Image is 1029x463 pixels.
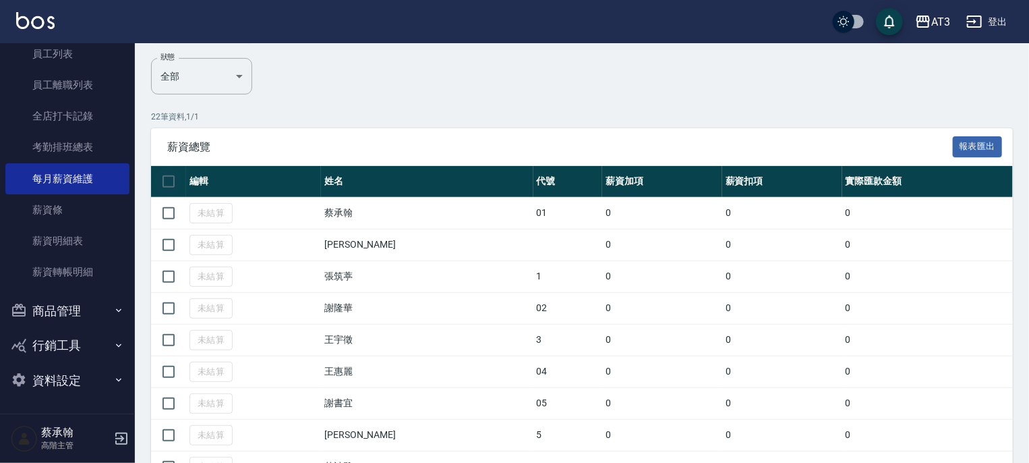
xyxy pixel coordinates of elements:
[842,356,1013,387] td: 0
[931,13,950,30] div: AT3
[321,197,533,229] td: 蔡承翰
[5,294,129,329] button: 商品管理
[321,292,533,324] td: 謝隆華
[602,356,722,387] td: 0
[5,101,129,132] a: 全店打卡記錄
[842,166,1013,198] th: 實際匯款金額
[722,387,842,419] td: 0
[5,363,129,398] button: 資料設定
[842,197,1013,229] td: 0
[5,163,129,194] a: 每月薪資維護
[533,387,602,419] td: 05
[321,387,533,419] td: 謝書宜
[533,356,602,387] td: 04
[533,324,602,356] td: 3
[151,58,252,94] div: 全部
[842,292,1013,324] td: 0
[722,197,842,229] td: 0
[533,197,602,229] td: 01
[722,356,842,387] td: 0
[160,52,175,62] label: 狀態
[321,261,533,292] td: 張筑葶
[842,324,1013,356] td: 0
[16,12,55,29] img: Logo
[602,261,722,292] td: 0
[321,419,533,451] td: [PERSON_NAME]
[722,229,842,261] td: 0
[602,292,722,324] td: 0
[602,166,722,198] th: 薪資加項
[842,229,1013,261] td: 0
[533,419,602,451] td: 5
[953,136,1003,157] button: 報表匯出
[321,356,533,387] td: 王惠麗
[842,261,1013,292] td: 0
[953,140,1003,153] a: 報表匯出
[321,166,533,198] th: 姓名
[842,387,1013,419] td: 0
[5,38,129,70] a: 員工列表
[5,328,129,363] button: 行銷工具
[11,425,38,452] img: Person
[321,229,533,261] td: [PERSON_NAME]
[602,229,722,261] td: 0
[876,8,903,35] button: save
[533,261,602,292] td: 1
[722,419,842,451] td: 0
[5,225,129,256] a: 薪資明細表
[910,8,955,36] button: AT3
[5,194,129,225] a: 薪資條
[186,166,321,198] th: 編輯
[602,387,722,419] td: 0
[41,426,110,439] h5: 蔡承翰
[842,419,1013,451] td: 0
[533,292,602,324] td: 02
[321,324,533,356] td: 王宇徵
[167,140,953,154] span: 薪資總覽
[722,292,842,324] td: 0
[5,70,129,101] a: 員工離職列表
[5,132,129,163] a: 考勤排班總表
[41,439,110,452] p: 高階主管
[722,261,842,292] td: 0
[602,324,722,356] td: 0
[602,419,722,451] td: 0
[602,197,722,229] td: 0
[5,256,129,288] a: 薪資轉帳明細
[533,166,602,198] th: 代號
[722,166,842,198] th: 薪資扣項
[151,111,1013,123] p: 22 筆資料, 1 / 1
[722,324,842,356] td: 0
[961,9,1013,34] button: 登出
